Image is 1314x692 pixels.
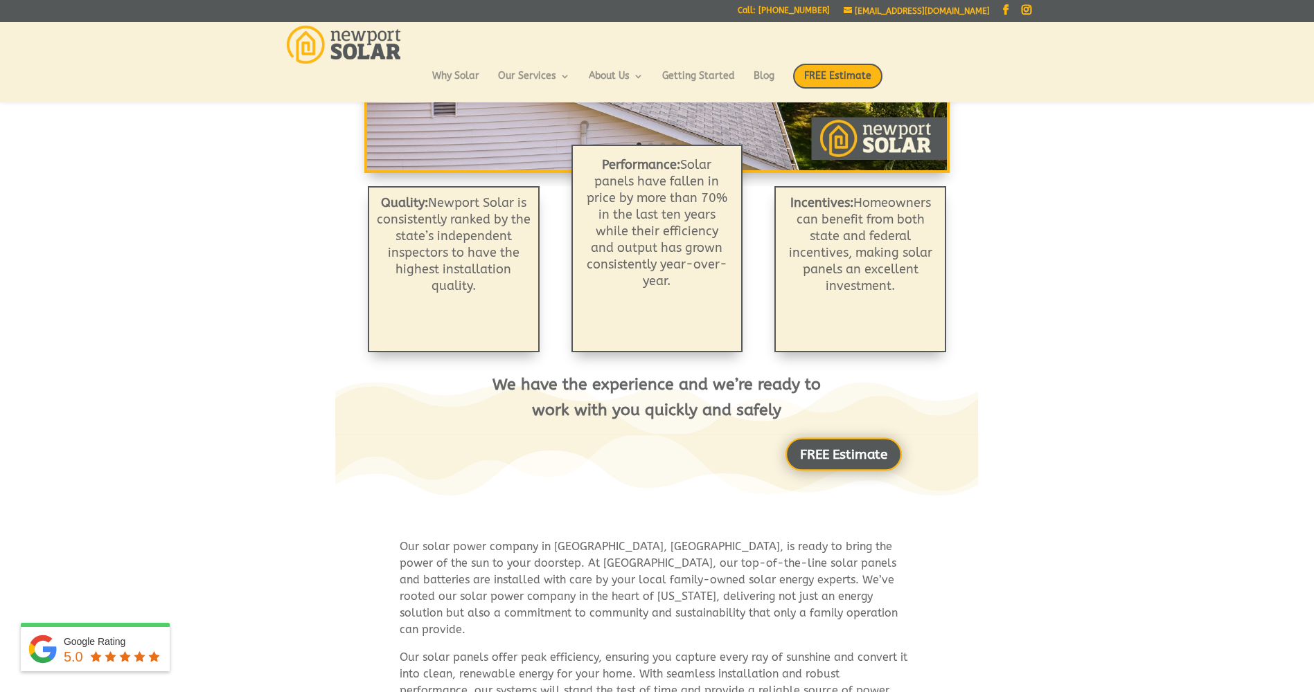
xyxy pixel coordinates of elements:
[754,71,774,95] a: Blog
[793,64,882,89] span: FREE Estimate
[64,635,163,648] div: Google Rating
[660,143,665,147] a: 3
[793,64,882,102] a: FREE Estimate
[738,6,830,21] a: Call: [PHONE_NUMBER]
[790,195,853,210] strong: Incentives:
[498,71,570,95] a: Our Services
[377,195,531,293] span: Newport Solar is consistently ranked by the state’s independent inspectors to have the highest in...
[432,71,479,95] a: Why Solar
[583,156,731,289] p: Solar panels have fallen in price by more than 70% in the last ten years while their efficiency a...
[648,143,653,147] a: 2
[287,26,401,64] img: Newport Solar | Solar Energy Optimized.
[844,6,990,16] a: [EMAIL_ADDRESS][DOMAIN_NAME]
[785,437,902,471] a: FREE Estimate
[602,157,680,172] b: Performance:
[64,649,83,664] span: 5.0
[637,143,641,147] a: 1
[672,143,677,147] a: 4
[783,194,938,294] p: Homeowners can benefit from both state and federal incentives, making solar panels an excellent i...
[381,195,428,210] strong: Quality:
[400,538,914,649] p: Our solar power company in [GEOGRAPHIC_DATA], [GEOGRAPHIC_DATA], is ready to bring the power of t...
[662,71,735,95] a: Getting Started
[589,71,643,95] a: About Us
[492,375,821,419] span: We have the experience and we’re ready to work with you quickly and safely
